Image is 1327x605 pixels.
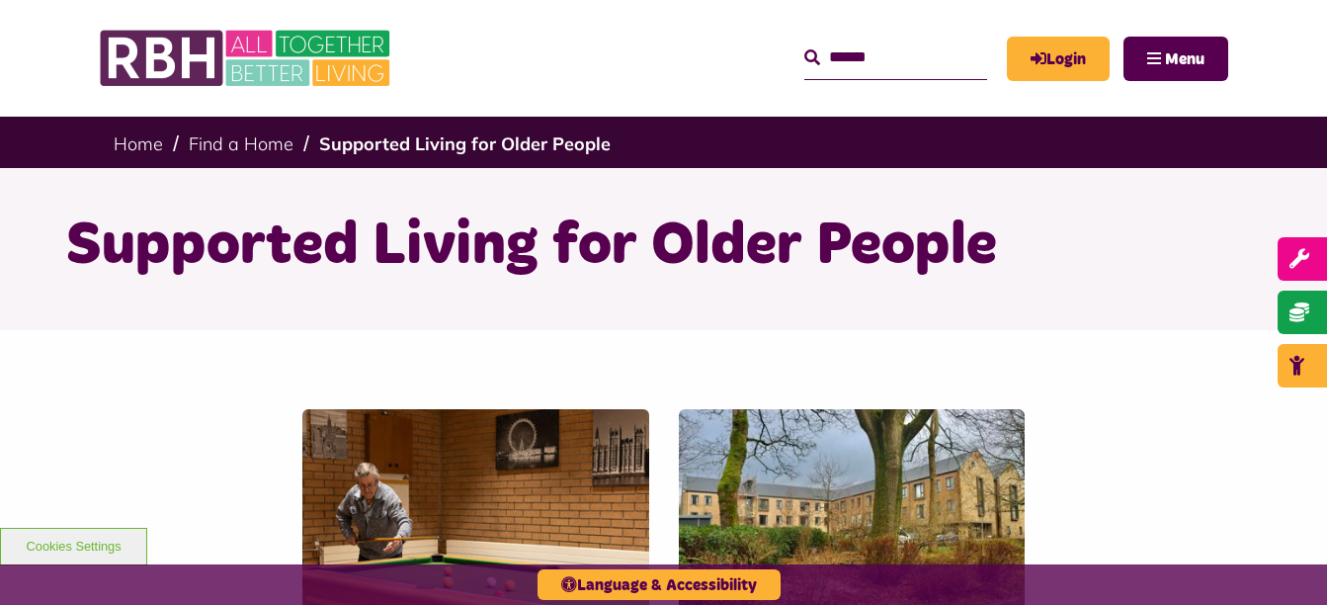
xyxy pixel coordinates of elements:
[66,208,1262,285] h1: Supported Living for Older People
[319,132,611,155] a: Supported Living for Older People
[99,20,395,97] img: RBH
[114,132,163,155] a: Home
[538,569,781,600] button: Language & Accessibility
[1238,516,1327,605] iframe: Netcall Web Assistant for live chat
[1165,51,1204,67] span: Menu
[189,132,293,155] a: Find a Home
[1123,37,1228,81] button: Navigation
[1007,37,1110,81] a: MyRBH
